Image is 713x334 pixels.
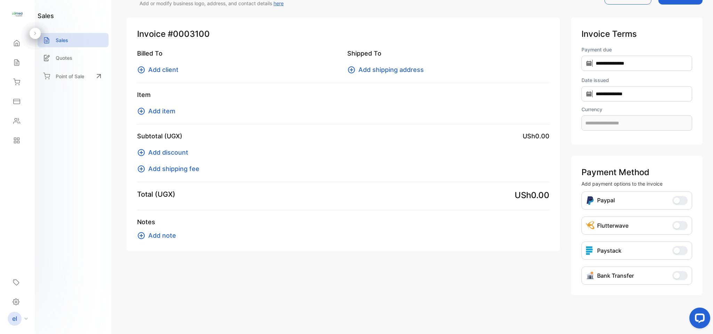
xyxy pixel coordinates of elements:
[137,189,175,199] p: Total (UGX)
[168,28,210,40] span: #0003100
[581,106,692,113] label: Currency
[137,231,180,240] button: Add note
[274,0,284,6] a: here
[586,196,594,205] img: Icon
[581,76,692,84] label: Date issued
[523,131,549,141] span: USh0.00
[38,11,54,21] h1: sales
[137,131,182,141] p: Subtotal (UGX)
[586,271,594,280] img: Icon
[137,90,549,99] p: Item
[347,49,549,58] p: Shipped To
[12,9,23,19] img: logo
[597,246,621,255] p: Paystack
[586,221,594,230] img: Icon
[137,217,549,227] p: Notes
[581,166,692,179] p: Payment Method
[137,148,192,157] button: Add discount
[38,33,109,47] a: Sales
[137,65,183,74] button: Add client
[347,65,428,74] button: Add shipping address
[148,231,176,240] span: Add note
[684,305,713,334] iframe: LiveChat chat widget
[38,51,109,65] a: Quotes
[12,314,17,323] p: el
[137,49,339,58] p: Billed To
[515,189,549,202] span: USh0.00
[137,164,204,173] button: Add shipping fee
[597,196,615,205] p: Paypal
[148,106,175,116] span: Add item
[56,54,72,62] p: Quotes
[581,46,692,53] label: Payment due
[597,271,634,280] p: Bank Transfer
[148,65,179,74] span: Add client
[581,180,692,187] p: Add payment options to the invoice
[148,164,199,173] span: Add shipping fee
[586,246,594,255] img: icon
[56,36,68,44] p: Sales
[38,68,109,84] a: Point of Sale
[597,221,628,230] p: Flutterwave
[137,106,180,116] button: Add item
[56,73,84,80] p: Point of Sale
[137,28,549,40] p: Invoice
[148,148,188,157] span: Add discount
[358,65,424,74] span: Add shipping address
[581,28,692,40] p: Invoice Terms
